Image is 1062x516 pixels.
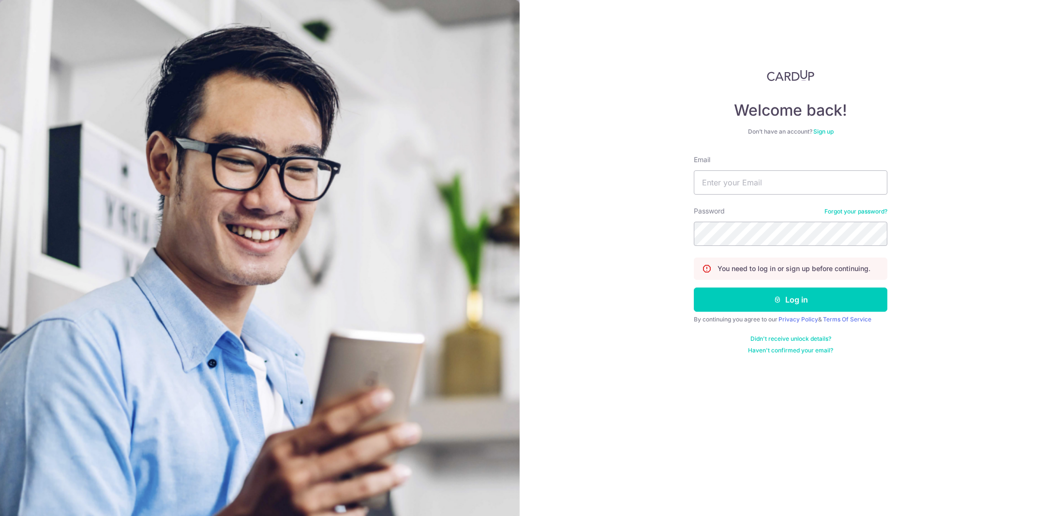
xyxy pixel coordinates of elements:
[694,170,887,195] input: Enter your Email
[694,101,887,120] h4: Welcome back!
[718,264,870,273] p: You need to log in or sign up before continuing.
[813,128,834,135] a: Sign up
[823,316,871,323] a: Terms Of Service
[694,206,725,216] label: Password
[748,347,833,354] a: Haven't confirmed your email?
[694,128,887,136] div: Don’t have an account?
[767,70,814,81] img: CardUp Logo
[750,335,831,343] a: Didn't receive unlock details?
[824,208,887,215] a: Forgot your password?
[694,288,887,312] button: Log in
[694,155,710,165] label: Email
[778,316,818,323] a: Privacy Policy
[694,316,887,323] div: By continuing you agree to our &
